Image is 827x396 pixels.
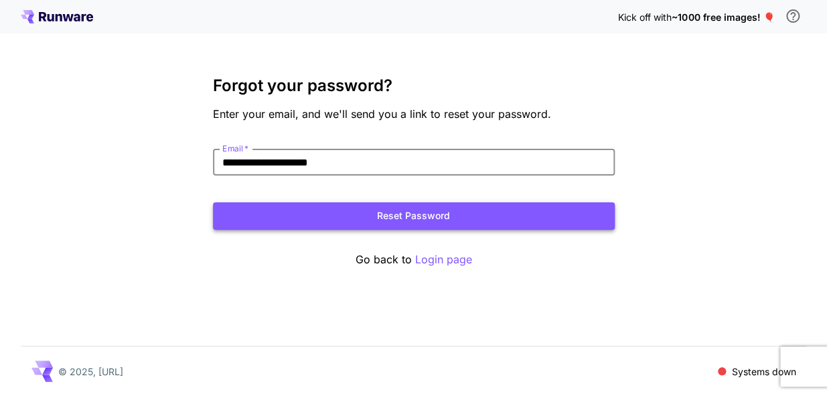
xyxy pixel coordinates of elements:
[779,3,806,29] button: In order to qualify for free credit, you need to sign up with a business email address and click ...
[213,106,615,122] p: Enter your email, and we'll send you a link to reset your password.
[415,251,472,268] button: Login page
[213,76,615,95] h3: Forgot your password?
[222,143,248,154] label: Email
[213,202,615,230] button: Reset Password
[58,365,123,379] p: © 2025, [URL]
[672,11,774,23] span: ~1000 free images! 🎈
[213,251,615,268] p: Go back to
[731,365,796,379] p: Systems down
[618,11,672,23] span: Kick off with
